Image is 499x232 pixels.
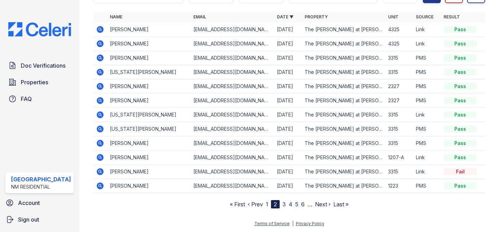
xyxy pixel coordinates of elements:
td: [DATE] [274,122,302,136]
td: Link [413,165,441,179]
td: [PERSON_NAME] [107,94,191,108]
td: PMS [413,65,441,79]
div: 2 [271,200,280,208]
td: [PERSON_NAME] [107,23,191,37]
td: [PERSON_NAME] [107,179,191,193]
div: Pass [444,154,477,161]
td: [EMAIL_ADDRESS][DOMAIN_NAME] [191,165,274,179]
td: [DATE] [274,37,302,51]
td: [PERSON_NAME] [107,79,191,94]
td: [EMAIL_ADDRESS][DOMAIN_NAME] [191,94,274,108]
div: Pass [444,83,477,90]
div: NM Residential [11,183,71,190]
td: 1207-A [385,151,413,165]
span: FAQ [21,95,32,103]
span: Properties [21,78,48,86]
img: CE_Logo_Blue-a8612792a0a2168367f1c8372b55b34899dd931a85d93a1a3d3e32e68fde9ad4.png [3,22,77,36]
td: [DATE] [274,51,302,65]
td: PMS [413,51,441,65]
a: Next › [315,201,331,208]
td: [PERSON_NAME] [107,165,191,179]
a: 4 [289,201,292,208]
a: 6 [301,201,305,208]
a: 5 [295,201,298,208]
td: [DATE] [274,179,302,193]
td: [PERSON_NAME] [107,37,191,51]
a: ‹ Prev [248,201,263,208]
div: Pass [444,182,477,189]
a: Last » [333,201,349,208]
td: [EMAIL_ADDRESS][DOMAIN_NAME] [191,179,274,193]
a: Source [416,14,434,19]
td: The [PERSON_NAME] at [PERSON_NAME][GEOGRAPHIC_DATA] [302,179,385,193]
div: Pass [444,40,477,47]
a: Name [110,14,122,19]
a: Doc Verifications [6,59,74,72]
a: Sign out [3,213,77,226]
a: 1 [266,201,268,208]
span: Account [18,199,40,207]
td: [EMAIL_ADDRESS][DOMAIN_NAME] [191,65,274,79]
td: The [PERSON_NAME] at [PERSON_NAME][GEOGRAPHIC_DATA] [302,94,385,108]
a: Terms of Service [254,221,290,226]
td: 3315 [385,136,413,151]
td: The [PERSON_NAME] at [PERSON_NAME][GEOGRAPHIC_DATA] [302,165,385,179]
td: [EMAIL_ADDRESS][DOMAIN_NAME] [191,23,274,37]
div: | [292,221,294,226]
td: 4325 [385,23,413,37]
td: PMS [413,136,441,151]
td: 3315 [385,165,413,179]
td: [DATE] [274,108,302,122]
div: Pass [444,26,477,33]
td: [DATE] [274,94,302,108]
span: Sign out [18,215,39,224]
div: [GEOGRAPHIC_DATA] [11,175,71,183]
div: Pass [444,69,477,76]
td: [EMAIL_ADDRESS][DOMAIN_NAME] [191,122,274,136]
div: Pass [444,54,477,61]
td: The [PERSON_NAME] at [PERSON_NAME][GEOGRAPHIC_DATA] [302,65,385,79]
span: Doc Verifications [21,61,65,70]
td: 1223 [385,179,413,193]
td: The [PERSON_NAME] at [PERSON_NAME][GEOGRAPHIC_DATA] [302,51,385,65]
td: Link [413,108,441,122]
div: Pass [444,140,477,147]
a: « First [230,201,245,208]
td: The [PERSON_NAME] at [PERSON_NAME][GEOGRAPHIC_DATA] [302,151,385,165]
td: [DATE] [274,136,302,151]
a: Result [444,14,460,19]
td: Link [413,23,441,37]
td: [US_STATE][PERSON_NAME] [107,122,191,136]
td: 3315 [385,65,413,79]
td: [DATE] [274,165,302,179]
td: PMS [413,122,441,136]
a: Unit [388,14,399,19]
td: The [PERSON_NAME] at [PERSON_NAME][GEOGRAPHIC_DATA] [302,122,385,136]
td: The [PERSON_NAME] at [PERSON_NAME][GEOGRAPHIC_DATA] [302,108,385,122]
td: The [PERSON_NAME] at [PERSON_NAME][GEOGRAPHIC_DATA] [302,136,385,151]
td: 2327 [385,94,413,108]
td: [US_STATE][PERSON_NAME] [107,108,191,122]
td: [EMAIL_ADDRESS][DOMAIN_NAME] [191,79,274,94]
td: [DATE] [274,65,302,79]
a: Property [305,14,328,19]
td: [DATE] [274,151,302,165]
div: Fail [444,168,477,175]
td: The [PERSON_NAME] at [PERSON_NAME][GEOGRAPHIC_DATA] [302,23,385,37]
div: Pass [444,97,477,104]
td: Link [413,37,441,51]
a: Privacy Policy [296,221,324,226]
a: FAQ [6,92,74,106]
a: 3 [282,201,286,208]
span: … [307,200,312,208]
td: [PERSON_NAME] [107,136,191,151]
td: Link [413,151,441,165]
div: Pass [444,111,477,118]
td: [EMAIL_ADDRESS][DOMAIN_NAME] [191,151,274,165]
td: 4325 [385,37,413,51]
a: Date ▼ [277,14,294,19]
td: PMS [413,179,441,193]
td: [DATE] [274,23,302,37]
td: [US_STATE][PERSON_NAME] [107,65,191,79]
